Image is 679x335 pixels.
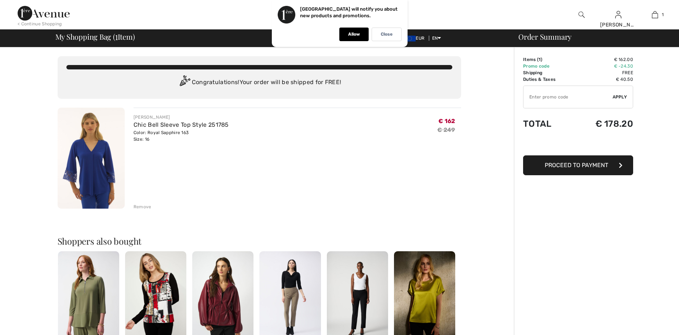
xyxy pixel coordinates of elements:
span: 1 [662,11,664,18]
img: My Info [615,10,621,19]
button: Proceed to Payment [523,155,633,175]
span: My Shopping Bag ( Item) [55,33,135,40]
div: [PERSON_NAME] [134,114,229,120]
p: Allow [348,32,360,37]
div: Congratulations! Your order will be shipped for FREE! [66,75,452,90]
td: Duties & Taxes [523,76,574,83]
span: EN [432,36,441,41]
div: Color: Royal Sapphire 163 Size: 16 [134,129,229,143]
div: Remove [134,203,152,210]
img: 1ère Avenue [18,6,70,21]
div: Order Summary [510,33,675,40]
img: search the website [578,10,585,19]
img: Euro [404,36,416,42]
td: Shipping [523,69,574,76]
iframe: PayPal [523,136,633,153]
td: € 162.00 [574,56,633,63]
span: Proceed to Payment [545,162,608,169]
td: € 40.50 [574,76,633,83]
span: Apply [613,94,627,100]
a: 1 [637,10,673,19]
span: 1 [115,31,118,41]
td: Total [523,111,574,136]
td: Items ( ) [523,56,574,63]
td: € -24.30 [574,63,633,69]
input: Promo code [523,86,613,108]
p: [GEOGRAPHIC_DATA] will notify you about new products and promotions. [300,6,398,18]
a: Chic Bell Sleeve Top Style 251785 [134,121,229,128]
span: 1 [539,57,541,62]
span: € 162 [438,118,455,125]
td: € 178.20 [574,111,633,136]
img: Congratulation2.svg [177,75,192,90]
span: EUR [404,36,427,41]
div: [PERSON_NAME] [600,21,636,29]
p: Close [381,32,393,37]
div: < Continue Shopping [18,21,62,27]
td: Free [574,69,633,76]
a: Sign In [615,11,621,18]
img: My Bag [652,10,658,19]
img: Chic Bell Sleeve Top Style 251785 [58,108,125,209]
td: Promo code [523,63,574,69]
h2: Shoppers also bought [58,237,461,245]
s: € 249 [437,126,455,133]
